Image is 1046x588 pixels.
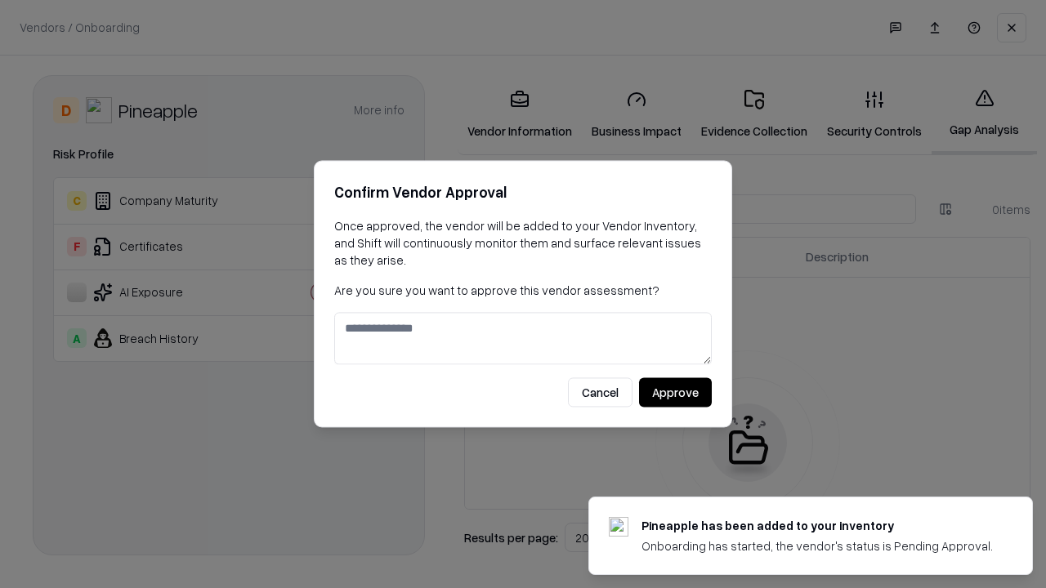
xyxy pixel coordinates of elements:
button: Approve [639,378,712,408]
button: Cancel [568,378,633,408]
h2: Confirm Vendor Approval [334,180,712,204]
div: Pineapple has been added to your inventory [641,517,993,534]
p: Once approved, the vendor will be added to your Vendor Inventory, and Shift will continuously mon... [334,217,712,269]
img: pineappleenergy.com [609,517,628,537]
div: Onboarding has started, the vendor's status is Pending Approval. [641,537,993,555]
p: Are you sure you want to approve this vendor assessment? [334,282,712,299]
